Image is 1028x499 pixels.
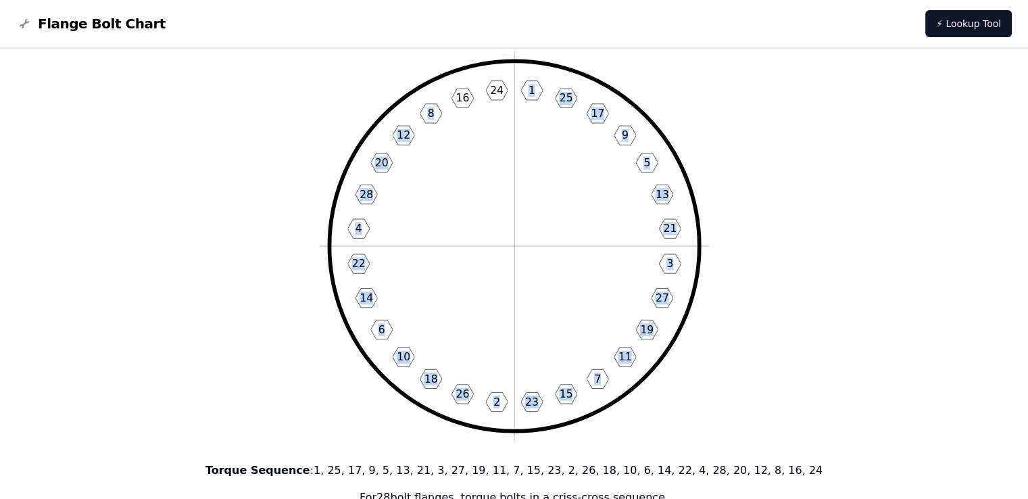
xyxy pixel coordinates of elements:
[621,128,628,141] text: 9
[374,156,388,169] text: 20
[643,156,650,169] text: 5
[16,14,166,33] a: Flange Bolt Chart LogoFlange Bolt Chart
[618,350,631,363] text: 11
[397,128,410,141] text: 12
[663,222,677,235] text: 21
[493,396,500,408] text: 2
[524,396,538,408] text: 23
[360,291,373,304] text: 14
[655,291,668,304] text: 27
[925,10,1012,37] a: ⚡ Lookup Tool
[655,188,668,201] text: 13
[591,107,604,120] text: 17
[456,91,469,104] text: 16
[456,387,469,400] text: 26
[38,14,166,33] span: Flange Bolt Chart
[205,464,310,477] b: Torque Sequence
[397,350,410,363] text: 10
[640,323,654,336] text: 19
[16,16,32,32] img: Flange Bolt Chart Logo
[151,462,877,479] p: : 1, 25, 17, 9, 5, 13, 21, 3, 27, 19, 11, 7, 15, 23, 2, 26, 18, 10, 6, 14, 22, 4, 28, 20, 12, 8, ...
[351,257,365,270] text: 22
[360,188,373,201] text: 28
[594,372,601,385] text: 7
[424,372,437,385] text: 18
[490,84,504,97] text: 24
[559,91,572,104] text: 25
[427,107,434,120] text: 8
[528,84,535,97] text: 1
[666,257,673,270] text: 3
[378,323,385,336] text: 6
[559,387,572,400] text: 15
[355,222,362,235] text: 4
